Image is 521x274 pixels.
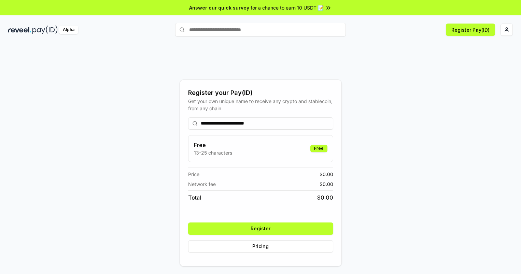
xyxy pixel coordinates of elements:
[310,145,327,152] div: Free
[194,141,232,149] h3: Free
[446,24,495,36] button: Register Pay(ID)
[188,193,201,202] span: Total
[320,171,333,178] span: $ 0.00
[8,26,31,34] img: reveel_dark
[188,98,333,112] div: Get your own unique name to receive any crypto and stablecoin, from any chain
[189,4,249,11] span: Answer our quick survey
[188,240,333,253] button: Pricing
[320,181,333,188] span: $ 0.00
[32,26,58,34] img: pay_id
[251,4,324,11] span: for a chance to earn 10 USDT 📝
[59,26,78,34] div: Alpha
[188,222,333,235] button: Register
[317,193,333,202] span: $ 0.00
[194,149,232,156] p: 13-25 characters
[188,88,333,98] div: Register your Pay(ID)
[188,171,199,178] span: Price
[188,181,216,188] span: Network fee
